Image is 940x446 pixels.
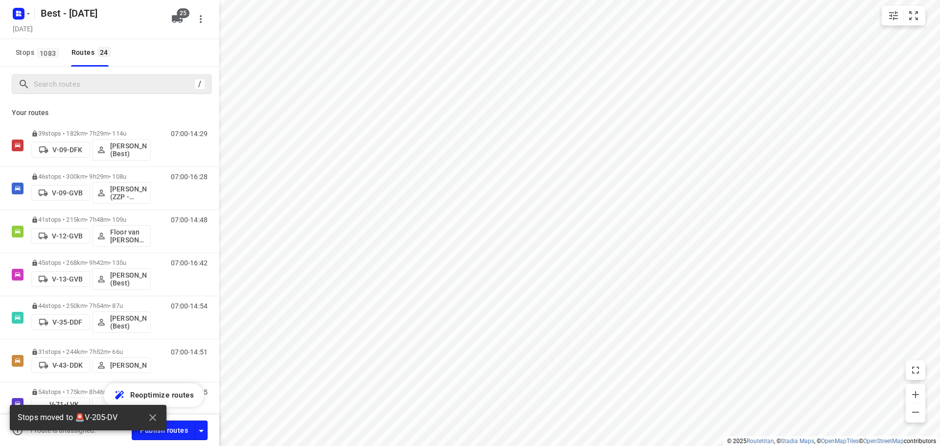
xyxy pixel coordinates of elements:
[31,185,90,201] button: V-09-GVB
[92,225,151,247] button: Floor van [PERSON_NAME] (Best)
[31,302,151,309] p: 44 stops • 250km • 7h54m • 87u
[781,438,814,445] a: Stadia Maps
[171,259,208,267] p: 07:00-16:42
[110,142,146,158] p: [PERSON_NAME] (Best)
[92,139,151,161] button: [PERSON_NAME] (Best)
[130,389,194,401] span: Reoptimize routes
[884,6,903,25] button: Map settings
[52,146,82,154] p: V-09-DFK
[110,314,146,330] p: [PERSON_NAME] (Best)
[110,271,146,287] p: [PERSON_NAME] (Best)
[31,348,151,355] p: 31 stops • 244km • 7h52m • 66u
[18,412,118,423] span: Stops moved to 🚨V-205-DV
[31,130,151,137] p: 39 stops • 182km • 7h29m • 114u
[52,318,82,326] p: V-35-DDF
[31,271,90,287] button: V-13-GVB
[9,23,37,34] h5: Project date
[882,6,925,25] div: small contained button group
[195,424,207,436] div: Driver app settings
[92,268,151,290] button: [PERSON_NAME] (Best)
[52,232,83,240] p: V-12-GVB
[821,438,859,445] a: OpenMapTiles
[37,5,164,21] h5: Rename
[171,302,208,310] p: 07:00-14:54
[34,77,194,92] input: Search routes
[191,9,211,29] button: More
[71,47,114,59] div: Routes
[747,438,774,445] a: Routetitan
[110,228,146,244] p: Floor van [PERSON_NAME] (Best)
[104,383,204,407] button: Reoptimize routes
[31,142,90,158] button: V-09-DFK
[16,47,62,59] span: Stops
[31,173,151,180] p: 46 stops • 300km • 9h29m • 108u
[31,216,151,223] p: 41 stops • 215km • 7h48m • 109u
[31,228,90,244] button: V-12-GVB
[171,173,208,181] p: 07:00-16:28
[171,216,208,224] p: 07:00-14:48
[31,398,90,419] button: V-71-LVK ⚡
[97,47,111,57] span: 24
[31,259,151,266] p: 45 stops • 268km • 9h42m • 135u
[31,357,90,373] button: V-43-DDK
[49,400,86,416] p: V-71-LVK ⚡
[52,275,83,283] p: V-13-GVB
[92,182,151,204] button: [PERSON_NAME] (ZZP - Best)
[52,361,83,369] p: V-43-DDK
[12,108,208,118] p: Your routes
[52,189,83,197] p: V-09-GVB
[92,311,151,333] button: [PERSON_NAME] (Best)
[31,388,151,396] p: 54 stops • 175km • 8h46m • 105u
[110,185,146,201] p: [PERSON_NAME] (ZZP - Best)
[110,361,146,369] p: [PERSON_NAME]
[171,348,208,356] p: 07:00-14:51
[37,48,59,58] span: 1083
[177,8,189,18] span: 25
[904,6,923,25] button: Fit zoom
[92,357,151,373] button: [PERSON_NAME]
[863,438,904,445] a: OpenStreetMap
[194,79,205,90] div: /
[727,438,936,445] li: © 2025 , © , © © contributors
[167,9,187,29] button: 25
[171,130,208,138] p: 07:00-14:29
[31,314,90,330] button: V-35-DDF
